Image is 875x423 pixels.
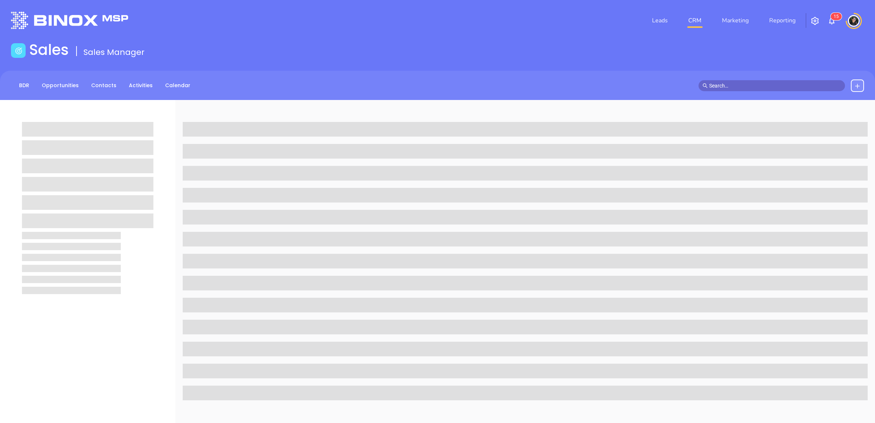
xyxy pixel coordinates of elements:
[83,47,145,58] span: Sales Manager
[831,13,842,20] sup: 15
[836,14,839,19] span: 5
[719,13,752,28] a: Marketing
[703,83,708,88] span: search
[827,16,836,25] img: iconNotification
[709,82,841,90] input: Search…
[766,13,798,28] a: Reporting
[87,79,121,92] a: Contacts
[848,15,860,27] img: user
[29,41,69,59] h1: Sales
[161,79,195,92] a: Calendar
[811,16,819,25] img: iconSetting
[685,13,704,28] a: CRM
[15,79,34,92] a: BDR
[649,13,671,28] a: Leads
[11,12,128,29] img: logo
[37,79,83,92] a: Opportunities
[124,79,157,92] a: Activities
[834,14,836,19] span: 1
